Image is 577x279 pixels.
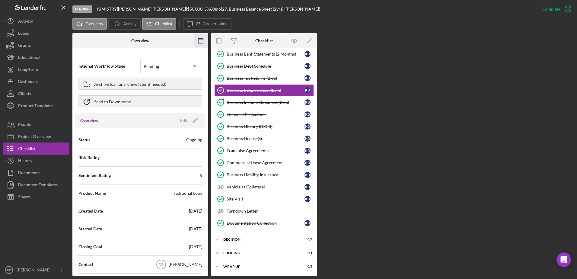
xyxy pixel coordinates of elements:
[214,96,314,108] a: Business Income Statement (2yrs)KD
[227,160,304,165] div: Commercial Lease Agreement
[304,75,311,81] div: K D
[3,130,69,143] a: Project Overview
[304,99,311,105] div: K D
[3,51,69,63] button: Educational
[78,137,90,143] span: Status
[15,264,54,277] div: [PERSON_NAME]
[3,100,69,112] button: Product Templates
[144,64,159,69] div: Pending
[301,251,312,255] div: 0 / 11
[3,15,69,27] button: Activity
[3,143,69,155] a: Checklist
[223,238,297,241] div: Decision
[214,48,314,60] a: Business Bank Statements (2 Months)KD
[18,88,31,101] div: Clients
[85,21,103,26] label: Overview
[227,148,304,153] div: Franchise Agreements
[18,155,32,168] div: History
[214,72,314,84] a: Business Tax Returns (2yrs)KD
[18,27,29,41] div: Loans
[556,252,571,267] div: Open Intercom Messenger
[214,193,314,205] a: Site VisitKD
[94,78,166,89] div: Archive (can unarchive later if needed)
[214,181,314,193] a: Vehicle as CollateralKD
[123,21,136,26] label: Activity
[227,88,304,93] div: Business Balance Sheet (2yrs)
[227,221,304,226] div: Documentation Collection
[3,63,69,75] button: Long-Term
[78,63,140,69] span: Internal Workflow Stage
[214,145,314,157] a: Franchise AgreementsKD
[131,38,149,43] div: Overview
[97,6,117,11] b: KiMISTRY
[3,118,69,130] button: People
[80,117,98,123] h3: Overview
[227,100,304,105] div: Business Income Statement (2yrs)
[227,76,304,81] div: Business Tax Returns (2yrs)
[3,179,69,191] a: Document Templates
[223,265,297,268] div: Wrap up
[3,191,69,203] button: Sheets
[142,18,176,30] button: Checklist
[3,88,69,100] button: Clients
[78,208,103,214] span: Created Date
[78,190,106,196] span: Product Name
[18,167,40,180] div: Documents
[78,226,102,232] span: Started Date
[221,7,320,11] div: | 27. Business Balance Sheet (2yrs) ([PERSON_NAME])
[304,51,311,57] div: K D
[18,191,30,204] div: Sheets
[18,63,38,77] div: Long-Term
[78,172,111,178] span: Sentiment Rating
[18,179,58,192] div: Document Templates
[3,264,69,276] button: DB[PERSON_NAME]
[200,172,202,178] div: 5
[159,263,164,267] text: DB
[189,226,202,232] div: [DATE]
[227,172,304,177] div: Business Liability Insurance
[18,75,39,89] div: Dashboard
[214,84,314,96] a: Business Balance Sheet (2yrs)KD
[227,64,304,69] div: Business Debt Schedule
[227,136,304,141] div: Business License(s)
[183,18,232,30] button: 27. Conversation
[18,130,51,144] div: Project Overview
[214,169,314,181] a: Business Liability InsuranceKD
[172,190,202,196] div: Traditional Loan
[223,251,297,255] div: Funding
[304,172,311,178] div: K D
[18,118,31,132] div: People
[304,148,311,154] div: K D
[204,7,210,11] div: 5 %
[301,265,312,268] div: 0 / 2
[3,75,69,88] button: Dashboard
[301,238,312,241] div: 0 / 8
[72,18,107,30] button: Overview
[542,3,560,15] div: Complete
[255,38,273,43] div: Checklist
[3,167,69,179] button: Documents
[18,39,31,53] div: Grants
[227,209,314,213] div: Turndown Letter
[304,196,311,202] div: K D
[3,39,69,51] button: Grants
[196,21,228,26] label: 27. Conversation
[304,160,311,166] div: K D
[186,137,202,143] div: Ongoing
[304,220,311,226] div: K D
[189,208,202,214] div: [DATE]
[227,112,304,117] div: Financial Projections
[18,51,40,65] div: Educational
[72,5,92,13] div: Pending
[78,244,102,250] span: Closing Goal
[78,155,100,161] span: Risk Rating
[304,136,311,142] div: K D
[214,108,314,120] a: Financial ProjectionsKD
